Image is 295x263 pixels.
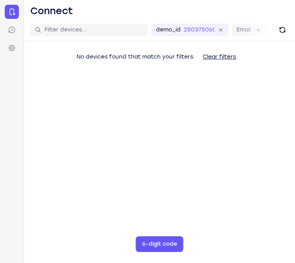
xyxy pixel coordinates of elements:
a: Settings [5,41,19,55]
button: Clear filters [196,49,242,65]
input: Filter devices... [44,26,143,34]
a: Sessions [5,23,19,37]
h1: Connect [30,5,73,17]
a: Connect [5,5,19,19]
label: demo_id [156,26,181,34]
button: 6-digit code [136,236,183,252]
button: Refresh [276,24,289,36]
span: No devices found that match your filters. [77,53,195,60]
label: Email [236,26,251,34]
